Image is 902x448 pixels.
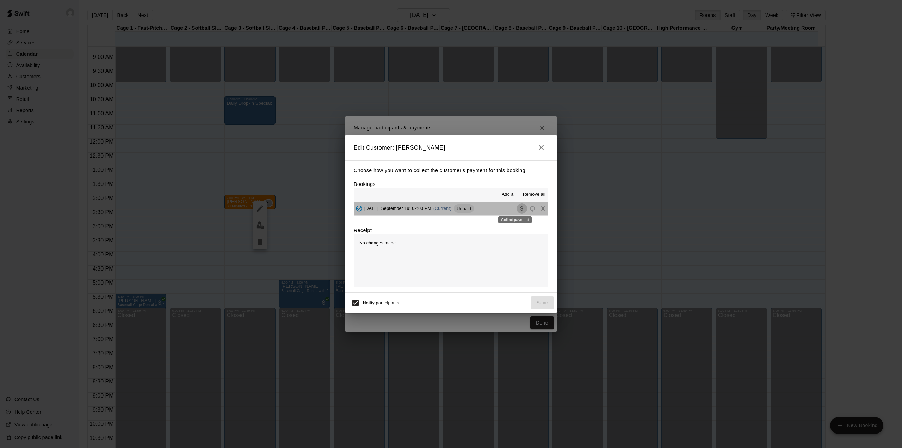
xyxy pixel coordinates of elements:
[354,203,364,214] button: Added - Collect Payment
[433,206,452,211] span: (Current)
[523,191,545,198] span: Remove all
[498,216,532,223] div: Collect payment
[354,202,548,215] button: Added - Collect Payment[DATE], September 19: 02:00 PM(Current)UnpaidCollect paymentRescheduleRemove
[364,206,431,211] span: [DATE], September 19: 02:00 PM
[527,206,538,211] span: Reschedule
[354,166,548,175] p: Choose how you want to collect the customer's payment for this booking
[354,227,372,234] label: Receipt
[502,191,516,198] span: Add all
[517,206,527,211] span: Collect payment
[454,206,474,211] span: Unpaid
[498,189,520,200] button: Add all
[520,189,548,200] button: Remove all
[359,241,396,246] span: No changes made
[345,135,557,160] h2: Edit Customer: [PERSON_NAME]
[538,206,548,211] span: Remove
[363,301,399,305] span: Notify participants
[354,181,376,187] label: Bookings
